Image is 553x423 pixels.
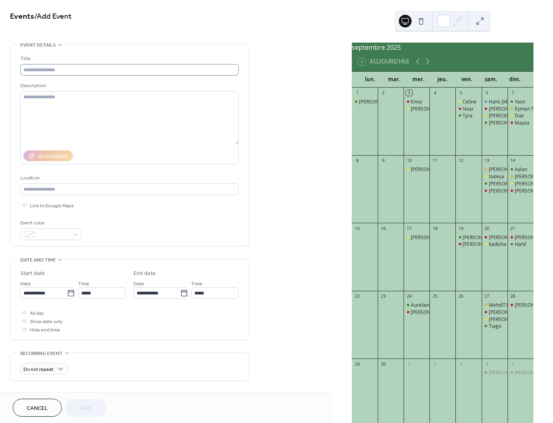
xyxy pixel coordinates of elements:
div: [PERSON_NAME] [489,309,526,316]
div: [PERSON_NAME] [515,187,552,194]
div: 5 [510,361,516,367]
div: Enzo Bryan [482,112,508,119]
div: Nathalie [404,309,429,316]
div: Aylan [515,166,527,173]
div: Stefania Maria [482,187,508,194]
div: Noar [463,105,474,112]
div: Maysa [508,119,533,126]
div: 11 [432,158,438,164]
div: 23 [380,293,386,299]
div: 2 [432,361,438,367]
div: [PERSON_NAME] [489,316,526,323]
div: 18 [432,225,438,231]
div: Kadisha [482,241,508,248]
div: 3 [406,90,412,96]
div: Leonora T1 [508,173,533,180]
span: Date [133,280,144,288]
div: Naleya [489,173,504,180]
div: ven. [455,72,479,88]
div: [PERSON_NAME] [359,98,396,105]
div: Eymen T1 [515,105,537,112]
div: Celine [463,98,477,105]
span: Show date only [30,318,63,326]
div: [PERSON_NAME] [489,112,526,119]
div: Salvatore [482,316,508,323]
div: End date [133,269,156,278]
div: Noar [455,105,481,112]
div: Kadisha [489,241,506,248]
div: 26 [458,293,464,299]
div: 19 [458,225,464,231]
div: Yasir [508,98,533,105]
div: 22 [354,293,360,299]
div: 10 [406,158,412,164]
div: 1 [354,90,360,96]
div: 4 [484,361,490,367]
div: dim. [503,72,527,88]
div: Title [20,55,237,63]
div: 30 [380,361,386,367]
div: septembre 2025 [352,43,533,52]
div: Celine [455,98,481,105]
span: Time [191,280,202,288]
div: Massimo [404,166,429,173]
div: 29 [354,361,360,367]
div: [PERSON_NAME] [489,105,526,112]
div: Nicole [508,180,533,187]
div: 8 [354,158,360,164]
div: Aurelien [404,302,429,308]
div: [PERSON_NAME] [489,187,526,194]
div: 12 [458,158,464,164]
span: Event details [20,41,56,49]
div: Enna [404,98,429,105]
div: 15 [354,225,360,231]
span: Cancel [27,404,48,413]
span: All day [30,309,44,318]
div: Denis [482,369,508,376]
div: 3 [458,361,464,367]
div: 16 [380,225,386,231]
div: 6 [484,90,490,96]
div: Tyra [463,112,473,119]
div: [PERSON_NAME] [489,369,526,376]
div: Nahil [515,241,526,248]
div: Diar [515,112,524,119]
span: Date and time [20,256,56,264]
div: [PERSON_NAME] [463,241,500,248]
div: 2 [380,90,386,96]
div: Celine Maria [482,105,508,112]
div: sam. [479,72,503,88]
div: Daniel David [482,309,508,316]
div: Jessica [482,234,508,241]
div: Tyra [455,112,481,119]
div: mar. [382,72,406,88]
div: [PERSON_NAME] [411,166,448,173]
div: [PERSON_NAME] [515,234,552,241]
div: 17 [406,225,412,231]
div: [PERSON_NAME] [489,180,526,187]
div: [PERSON_NAME] [515,302,552,308]
div: Lavin Mira [404,234,429,241]
div: mer. [406,72,431,88]
div: jeu. [431,72,455,88]
div: Eymen T1 [508,105,533,112]
span: Date [20,280,31,288]
span: Hide end time [30,326,60,334]
div: Description [20,82,237,90]
div: Location [20,174,237,182]
div: MehdiT1 [482,302,508,308]
div: Maysa [515,119,529,126]
div: Aurelien [411,302,429,308]
div: 21 [510,225,516,231]
div: [PERSON_NAME] [411,105,448,112]
div: Laurin [352,98,378,105]
div: Tiago [489,323,501,329]
div: [PERSON_NAME] T1 [489,166,533,173]
div: 28 [510,293,516,299]
button: Cancel [13,399,62,417]
div: 20 [484,225,490,231]
span: Link to Google Maps [30,202,74,210]
div: Enna [411,98,422,105]
div: Tiago [482,323,508,329]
